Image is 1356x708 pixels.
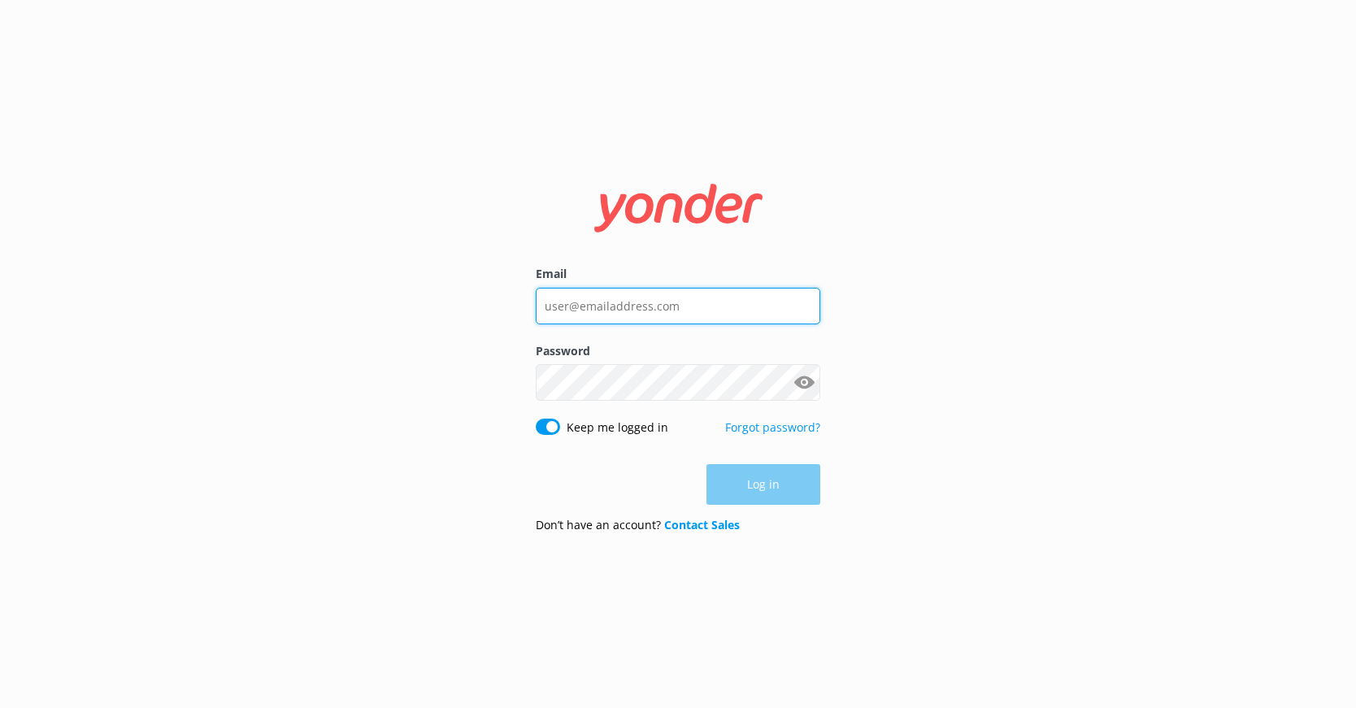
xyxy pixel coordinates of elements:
label: Password [536,342,820,360]
p: Don’t have an account? [536,516,740,534]
label: Email [536,265,820,283]
input: user@emailaddress.com [536,288,820,324]
label: Keep me logged in [567,419,668,437]
button: Show password [788,367,820,399]
a: Contact Sales [664,517,740,532]
a: Forgot password? [725,419,820,435]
